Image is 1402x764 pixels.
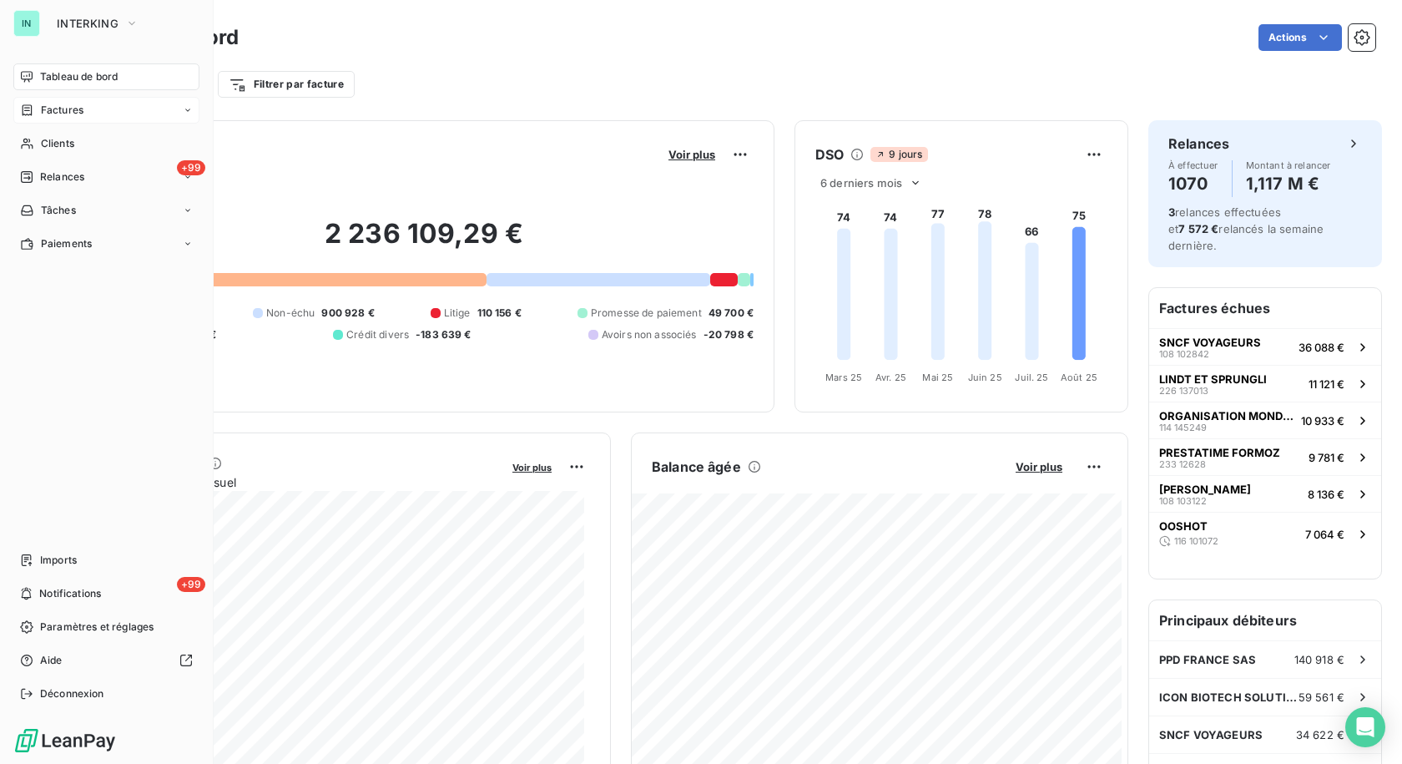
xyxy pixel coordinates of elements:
[1149,475,1381,512] button: [PERSON_NAME]108 1031228 136 €
[870,147,927,162] span: 9 jours
[704,327,754,342] span: -20 798 €
[663,147,720,162] button: Voir plus
[1309,377,1344,391] span: 11 121 €
[1159,349,1209,359] span: 108 102842
[13,647,199,674] a: Aide
[1016,460,1062,473] span: Voir plus
[1301,414,1344,428] span: 10 933 €
[1149,365,1381,402] button: LINDT ET SPRUNGLI226 13701311 121 €
[41,236,92,251] span: Paiements
[1294,653,1344,666] span: 140 918 €
[1299,341,1344,354] span: 36 088 €
[922,372,953,383] tspan: Mai 25
[968,372,1002,383] tspan: Juin 25
[1149,600,1381,640] h6: Principaux débiteurs
[13,10,40,37] div: IN
[13,727,117,754] img: Logo LeanPay
[1168,205,1324,252] span: relances effectuées et relancés la semaine dernière.
[1011,459,1067,474] button: Voir plus
[40,620,154,635] span: Paramètres et réglages
[1015,372,1048,383] tspan: Juil. 25
[1149,328,1381,365] button: SNCF VOYAGEURS108 10284236 088 €
[1296,728,1344,741] span: 34 622 €
[94,217,754,267] h2: 2 236 109,29 €
[13,130,199,157] a: Clients
[1159,519,1208,533] span: OOSHOT
[40,553,77,568] span: Imports
[602,327,697,342] span: Avoirs non associés
[1174,536,1218,546] span: 116 101072
[40,686,104,701] span: Déconnexion
[709,306,754,321] span: 49 700 €
[1159,496,1207,506] span: 108 103122
[1168,134,1229,154] h6: Relances
[1159,372,1267,386] span: LINDT ET SPRUNGLI
[13,547,199,574] a: Imports
[1159,386,1208,396] span: 226 137013
[13,63,199,90] a: Tableau de bord
[591,306,702,321] span: Promesse de paiement
[13,197,199,224] a: Tâches
[1159,653,1256,666] span: PPD FRANCE SAS
[40,169,84,185] span: Relances
[41,203,76,218] span: Tâches
[41,103,83,118] span: Factures
[668,148,715,161] span: Voir plus
[1159,422,1207,433] span: 114 145249
[41,136,74,151] span: Clients
[477,306,522,321] span: 110 156 €
[1258,24,1342,51] button: Actions
[1159,483,1251,496] span: [PERSON_NAME]
[1149,288,1381,328] h6: Factures échues
[875,372,906,383] tspan: Avr. 25
[512,462,552,473] span: Voir plus
[57,17,119,30] span: INTERKING
[177,160,205,175] span: +99
[652,457,741,477] h6: Balance âgée
[1159,409,1294,422] span: ORGANISATION MONDIALE DE LA [DEMOGRAPHIC_DATA]
[13,97,199,124] a: Factures
[321,306,374,321] span: 900 928 €
[218,71,355,98] button: Filtrer par facture
[13,230,199,257] a: Paiements
[39,586,101,601] span: Notifications
[1159,728,1263,741] span: SNCF VOYAGEURS
[1168,170,1218,197] h4: 1070
[1246,160,1331,170] span: Montant à relancer
[1159,691,1299,704] span: ICON BIOTECH SOLUTION
[1308,488,1344,501] span: 8 136 €
[820,176,902,190] span: 6 derniers mois
[825,372,862,383] tspan: Mars 25
[40,653,63,668] span: Aide
[1345,707,1385,747] div: Open Intercom Messenger
[266,306,315,321] span: Non-échu
[444,306,471,321] span: Litige
[1168,205,1175,219] span: 3
[1159,336,1261,349] span: SNCF VOYAGEURS
[507,459,557,474] button: Voir plus
[1159,459,1206,469] span: 233 12628
[40,69,118,84] span: Tableau de bord
[1246,170,1331,197] h4: 1,117 M €
[1168,160,1218,170] span: À effectuer
[815,144,844,164] h6: DSO
[177,577,205,592] span: +99
[1061,372,1097,383] tspan: Août 25
[1159,446,1280,459] span: PRESTATIME FORMOZ
[1299,691,1344,704] span: 59 561 €
[1178,222,1218,235] span: 7 572 €
[1149,438,1381,475] button: PRESTATIME FORMOZ233 126289 781 €
[416,327,472,342] span: -183 639 €
[1305,528,1344,541] span: 7 064 €
[94,473,501,491] span: Chiffre d'affaires mensuel
[1149,512,1381,555] button: OOSHOT116 1010727 064 €
[13,614,199,640] a: Paramètres et réglages
[1309,451,1344,464] span: 9 781 €
[1149,402,1381,438] button: ORGANISATION MONDIALE DE LA [DEMOGRAPHIC_DATA]114 14524910 933 €
[346,327,409,342] span: Crédit divers
[13,164,199,190] a: +99Relances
